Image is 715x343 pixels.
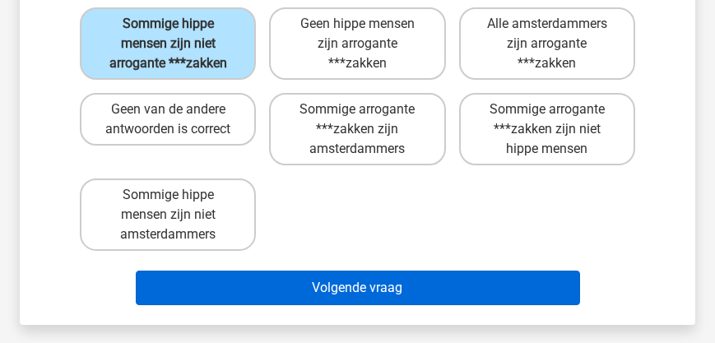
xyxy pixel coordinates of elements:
label: Geen van de andere antwoorden is correct [80,93,256,146]
button: Volgende vraag [136,271,580,305]
label: Sommige arrogante ***zakken zijn niet hippe mensen [459,93,635,165]
label: Sommige hippe mensen zijn niet arrogante ***zakken [80,7,256,80]
label: Alle amsterdammers zijn arrogante ***zakken [459,7,635,80]
label: Geen hippe mensen zijn arrogante ***zakken [269,7,445,80]
label: Sommige hippe mensen zijn niet amsterdammers [80,178,256,251]
label: Sommige arrogante ***zakken zijn amsterdammers [269,93,445,165]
